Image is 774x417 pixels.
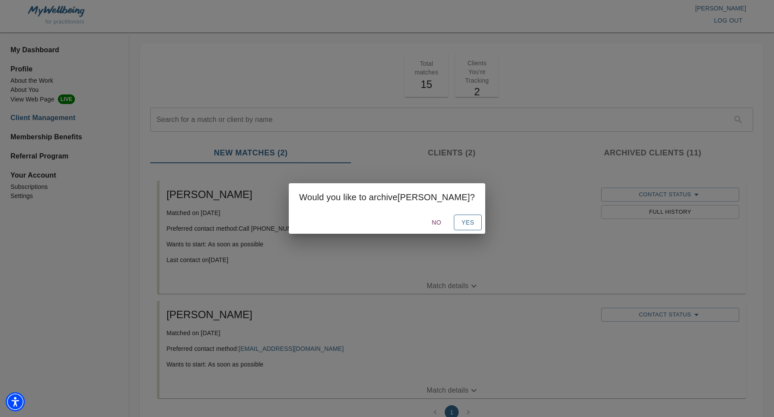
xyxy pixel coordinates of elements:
[6,392,25,411] div: Accessibility Menu
[426,217,447,228] span: No
[299,190,475,204] h2: Would you like to archive [PERSON_NAME] ?
[461,217,475,228] span: Yes
[454,215,482,231] button: Yes
[422,215,450,231] button: No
